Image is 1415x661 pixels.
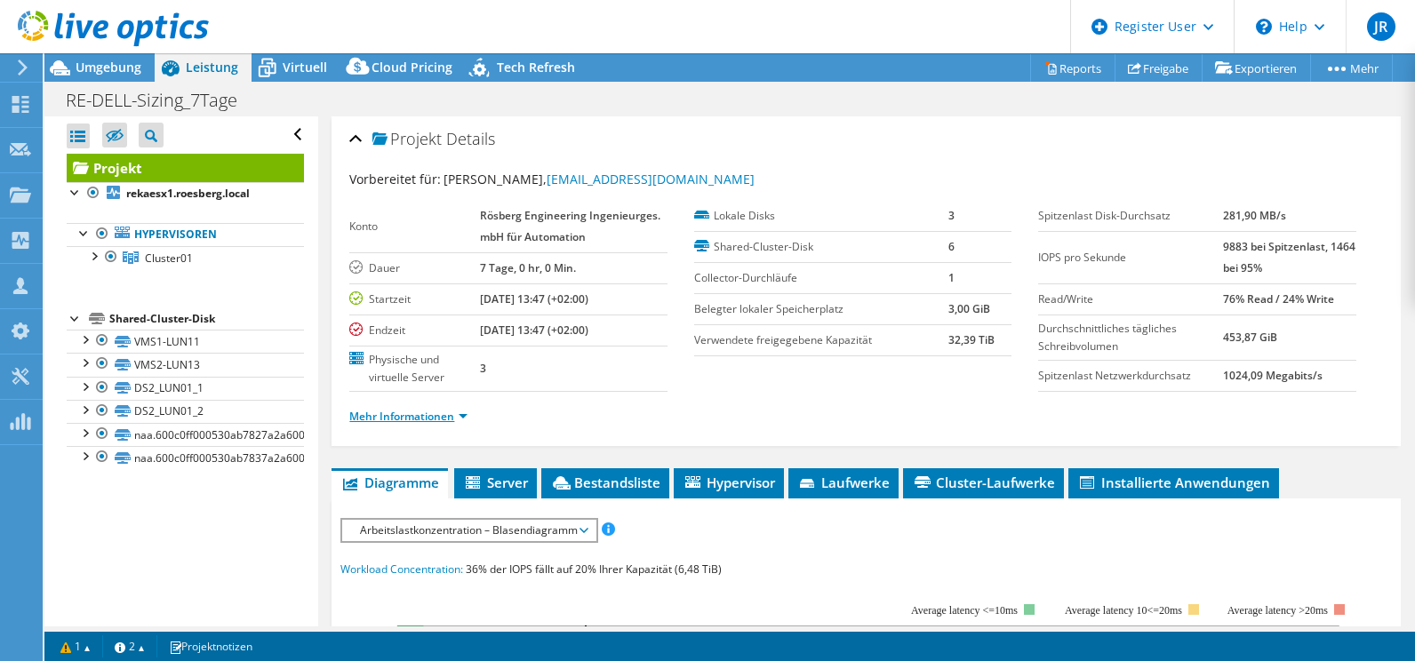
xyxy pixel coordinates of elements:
b: [DATE] 13:47 (+02:00) [480,291,588,307]
a: DS2_LUN01_2 [67,400,304,423]
a: 2 [102,635,157,657]
span: JR [1367,12,1395,41]
span: 36% der IOPS fällt auf 20% Ihrer Kapazität (6,48 TiB) [466,561,722,577]
a: naa.600c0ff000530ab7827a2a6001000000 [67,423,304,446]
span: Details [446,128,495,149]
a: [EMAIL_ADDRESS][DOMAIN_NAME] [547,171,755,187]
span: Installierte Anwendungen [1077,474,1270,491]
a: 1 [48,635,103,657]
b: 9883 bei Spitzenlast, 1464 bei 95% [1223,239,1355,275]
b: 32,39 TiB [948,332,995,347]
a: Reports [1030,54,1115,82]
b: 3,00 GiB [948,301,990,316]
span: [PERSON_NAME], [444,171,755,187]
label: Shared-Cluster-Disk [694,238,949,256]
label: Konto [349,218,480,235]
b: rekaesx1.roesberg.local [126,186,250,201]
a: Hypervisoren [67,223,304,246]
div: Shared-Cluster-Disk [109,308,304,330]
h1: RE-DELL-Sizing_7Tage [58,91,265,110]
label: Endzeit [349,322,480,339]
b: 1 [948,270,955,285]
svg: \n [1256,19,1272,35]
text: Average latency >20ms [1227,604,1328,617]
b: 1024,09 Megabits/s [1223,368,1323,383]
label: Spitzenlast Netzwerkdurchsatz [1038,367,1223,385]
b: 281,90 MB/s [1223,208,1286,223]
span: Leistung [186,59,238,76]
span: Server [463,474,528,491]
span: Projekt [372,131,442,148]
label: Dauer [349,259,480,277]
b: [DATE] 13:47 (+02:00) [480,323,588,338]
b: Rösberg Engineering Ingenieurges. mbH für Automation [480,208,660,244]
span: Diagramme [340,474,439,491]
label: Physische und virtuelle Server [349,351,480,386]
a: VMS1-LUN11 [67,330,304,353]
label: Belegter lokaler Speicherplatz [694,300,949,318]
a: Mehr [1310,54,1393,82]
a: Freigabe [1115,54,1203,82]
a: Mehr Informationen [349,409,468,424]
span: Umgebung [76,59,141,76]
span: Virtuell [283,59,327,76]
label: Durchschnittliches tägliches Schreibvolumen [1038,320,1223,355]
label: Lokale Disks [694,207,949,225]
a: rekaesx1.roesberg.local [67,182,304,205]
a: VMS2-LUN13 [67,353,304,376]
label: Vorbereitet für: [349,171,441,187]
b: 7 Tage, 0 hr, 0 Min. [480,260,576,275]
label: Collector-Durchläufe [694,269,949,287]
span: Tech Refresh [497,59,575,76]
a: DS2_LUN01_1 [67,377,304,400]
span: Hypervisor [683,474,775,491]
b: 453,87 GiB [1223,330,1277,345]
span: Laufwerke [797,474,890,491]
label: Spitzenlast Disk-Durchsatz [1038,207,1223,225]
a: Exportieren [1202,54,1311,82]
span: Bestandsliste [550,474,660,491]
span: Arbeitslastkonzentration – Blasendiagramm [351,520,587,541]
a: Projektnotizen [156,635,265,657]
span: Cloud Pricing [372,59,452,76]
label: Read/Write [1038,291,1223,308]
label: IOPS pro Sekunde [1038,249,1223,267]
label: Verwendete freigegebene Kapazität [694,331,949,349]
b: 3 [948,208,955,223]
a: naa.600c0ff000530ab7837a2a6001000000 [67,446,304,469]
span: Cluster01 [145,251,193,266]
tspan: Average latency 10<=20ms [1065,604,1182,617]
span: Cluster-Laufwerke [912,474,1055,491]
span: Workload Concentration: [340,561,463,577]
b: 3 [480,361,486,376]
b: 76% Read / 24% Write [1223,291,1334,307]
tspan: Average latency <=10ms [911,604,1018,617]
a: Projekt [67,154,304,182]
a: Cluster01 [67,246,304,269]
label: Startzeit [349,291,480,308]
b: 6 [948,239,955,254]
